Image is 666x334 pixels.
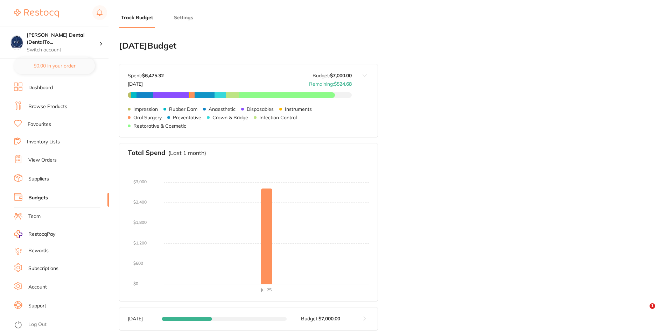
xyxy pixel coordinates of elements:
p: Budget: [313,73,352,78]
a: Suppliers [28,176,49,183]
button: Settings [172,14,195,21]
p: Preventative [173,115,201,120]
p: Restorative & Cosmetic [133,123,186,129]
button: Log Out [14,319,107,331]
a: View Orders [28,157,57,164]
img: RestocqPay [14,230,22,238]
p: Budget: [301,316,340,321]
a: RestocqPay [14,230,55,238]
p: (Last 1 month) [168,150,206,156]
a: Dashboard [28,84,53,91]
strong: $7,000.00 [318,315,340,322]
a: Browse Products [28,103,67,110]
a: Budgets [28,194,48,201]
a: Log Out [28,321,47,328]
button: Track Budget [119,14,155,21]
a: Support [28,303,46,310]
a: Team [28,213,41,220]
a: Account [28,284,47,291]
p: Switch account [27,47,99,54]
h4: Crotty Dental (DentalTown 4) [27,32,99,45]
strong: $7,000.00 [330,72,352,79]
a: Restocq Logo [14,5,59,21]
span: RestocqPay [28,231,55,238]
img: Restocq Logo [14,9,59,17]
p: Oral Surgery [133,115,162,120]
p: Anaesthetic [209,106,236,112]
p: Instruments [285,106,312,112]
a: Rewards [28,247,49,254]
p: Impression [133,106,158,112]
a: Favourites [28,121,51,128]
iframe: Intercom live chat [635,303,652,320]
p: Spent: [128,73,164,78]
a: Inventory Lists [27,138,60,145]
img: Crotty Dental (DentalTown 4) [11,36,23,48]
h2: [DATE] Budget [119,41,378,51]
p: Infection Control [259,115,297,120]
p: Rubber Dam [169,106,197,112]
p: Remaining: [309,78,352,87]
h3: Total Spend [128,149,166,157]
p: Disposables [247,106,274,112]
strong: $524.68 [334,81,352,87]
span: 1 [650,303,655,309]
p: Crown & Bridge [212,115,248,120]
a: Subscriptions [28,265,58,272]
strong: $6,475.32 [142,72,164,79]
p: [DATE] [128,78,164,87]
button: $0.00 in your order [14,57,95,74]
p: [DATE] [128,316,159,321]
